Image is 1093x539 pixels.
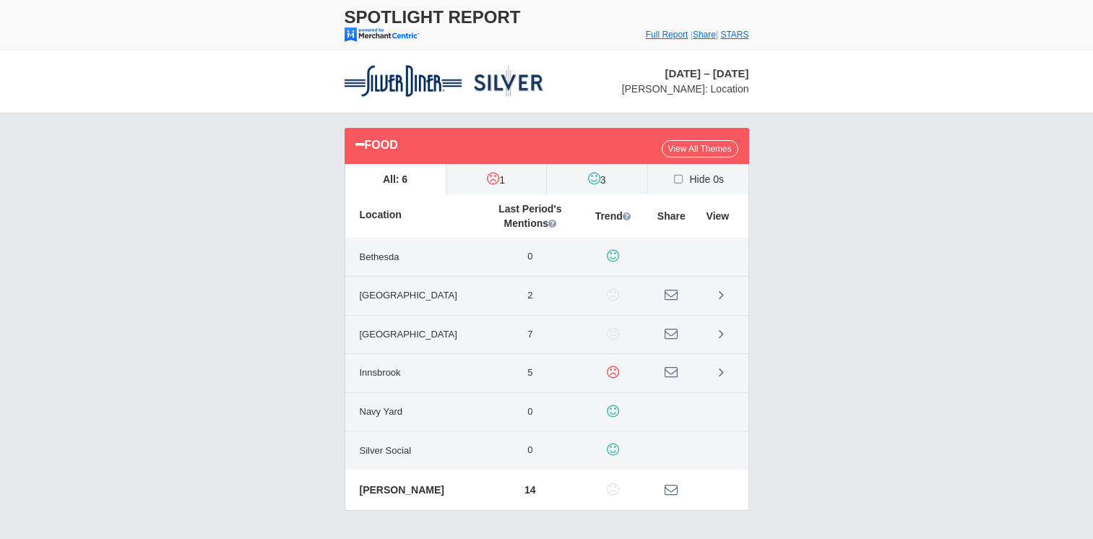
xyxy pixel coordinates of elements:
[498,202,561,230] span: Last Period's Mentions
[483,392,577,431] td: 0
[622,83,749,95] span: [PERSON_NAME]: Location
[720,30,748,40] a: STARS
[353,283,465,309] span: [GEOGRAPHIC_DATA]
[662,140,738,158] a: View All Themes
[483,238,577,276] td: 0
[693,30,716,40] a: Share
[355,134,662,154] div: Food
[353,400,410,425] span: Navy Yard
[716,30,718,40] span: |
[483,354,577,393] td: 5
[345,470,483,510] td: [PERSON_NAME]
[483,431,577,470] td: 0
[353,361,408,386] span: Innsbrook
[345,64,545,98] img: stars-silver-diner-logo-50.png
[345,194,483,238] th: Location
[483,276,577,315] td: 2
[483,470,577,510] td: 14
[648,194,694,238] th: Share
[345,27,419,42] img: mc-powered-by-logo-103.png
[595,209,631,223] span: Trend
[694,194,748,238] th: View
[353,322,465,348] span: [GEOGRAPHIC_DATA]
[446,164,547,194] label: 1
[648,164,748,194] label: Hide 0s
[483,315,577,354] td: 7
[345,164,446,194] label: All: 6
[691,30,693,40] span: |
[646,30,688,40] a: Full Report
[353,439,419,464] span: Silver Social
[353,245,407,270] span: Bethesda
[665,67,748,79] span: [DATE] – [DATE]
[547,164,647,194] label: 3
